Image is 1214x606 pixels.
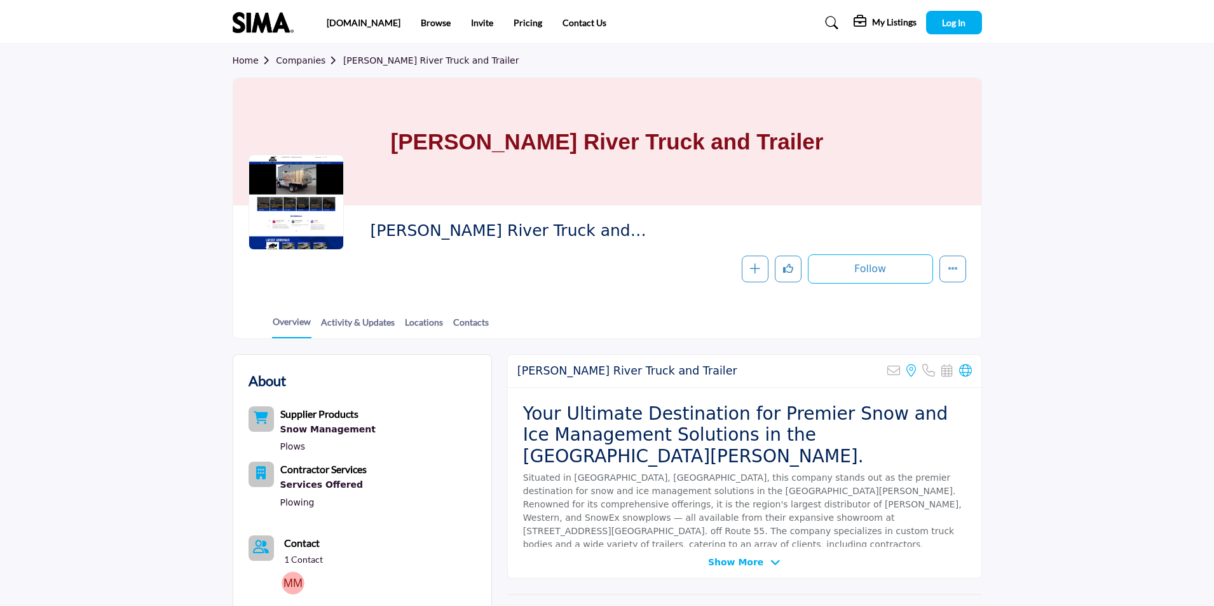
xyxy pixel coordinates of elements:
[813,13,847,33] a: Search
[343,55,519,65] a: [PERSON_NAME] River Truck and Trailer
[249,406,274,432] button: Category Icon
[942,17,965,28] span: Log In
[327,17,400,28] a: [DOMAIN_NAME]
[471,17,493,28] a: Invite
[421,17,451,28] a: Browse
[523,403,966,467] h2: Your Ultimate Destination for Premier Snow and Ice Management Solutions in the [GEOGRAPHIC_DATA][...
[249,535,274,561] a: Link of redirect to contact page
[370,221,657,242] span: Hudson River Truck and Trailer
[249,535,274,561] button: Contact-Employee Icon
[563,17,606,28] a: Contact Us
[453,315,489,338] a: Contacts
[280,463,367,475] b: Contractor Services
[284,553,323,566] a: 1 Contact
[233,12,300,33] img: site Logo
[404,315,444,338] a: Locations
[854,15,917,31] div: My Listings
[280,441,306,451] a: Plows
[276,55,343,65] a: Companies
[280,422,376,438] a: Snow Management
[280,410,358,420] a: Supplier Products
[272,315,311,338] a: Overview
[391,78,824,205] h1: [PERSON_NAME] River Truck and Trailer
[233,55,276,65] a: Home
[280,422,376,438] div: Snow management involves the removal, relocation, and mitigation of snow accumulation on roads, w...
[808,254,933,284] button: Follow
[320,315,395,338] a: Activity & Updates
[284,537,320,549] b: Contact
[775,256,801,282] button: Like
[282,572,304,595] img: Matt M.
[280,497,315,507] a: Plowing
[280,408,358,420] b: Supplier Products
[939,256,966,282] button: More details
[926,11,982,34] button: Log In
[708,556,763,569] span: Show More
[280,477,367,493] a: Services Offered
[517,364,737,378] h2: Hudson River Truck and Trailer
[523,471,966,578] p: Situated in [GEOGRAPHIC_DATA], [GEOGRAPHIC_DATA], this company stands out as the premier destinat...
[249,462,274,487] button: Category Icon
[280,465,367,475] a: Contractor Services
[284,535,320,551] a: Contact
[249,370,286,391] h2: About
[872,17,917,28] h5: My Listings
[514,17,542,28] a: Pricing
[280,477,367,493] div: Services Offered refers to the specific products, assistance, or expertise a business provides to...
